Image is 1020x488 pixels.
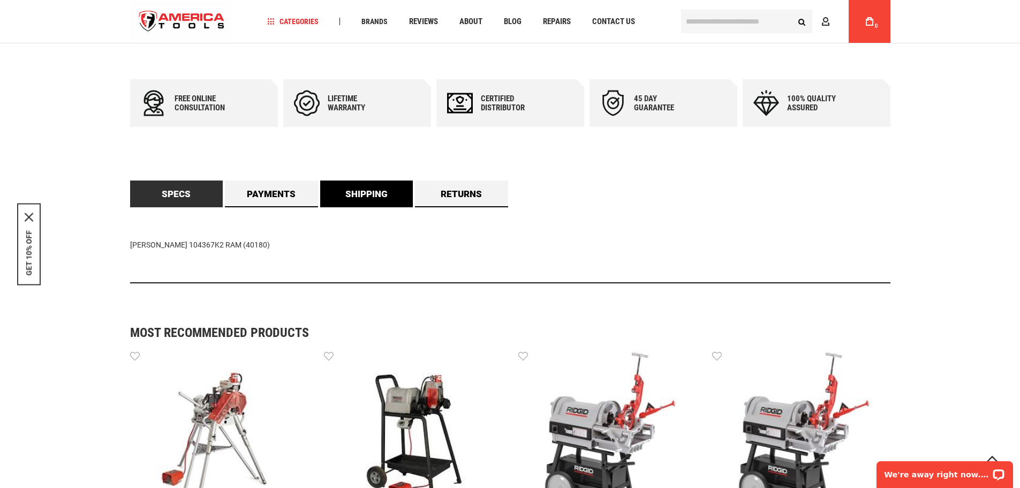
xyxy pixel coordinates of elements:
[634,94,698,112] div: 45 day Guarantee
[787,94,851,112] div: 100% quality assured
[357,14,392,29] a: Brands
[792,11,812,32] button: Search
[361,18,388,25] span: Brands
[415,181,508,207] a: Returns
[130,326,853,339] strong: Most Recommended Products
[130,207,890,283] div: [PERSON_NAME] 104367K2 RAM (40180)
[538,14,576,29] a: Repairs
[499,14,526,29] a: Blog
[130,181,223,207] a: Specs
[504,18,522,26] span: Blog
[25,213,33,221] button: Close
[225,181,318,207] a: Payments
[262,14,323,29] a: Categories
[870,454,1020,488] iframe: LiveChat chat widget
[404,14,443,29] a: Reviews
[175,94,239,112] div: Free online consultation
[543,18,571,26] span: Repairs
[25,230,33,275] button: GET 10% OFF
[130,2,234,42] img: America Tools
[875,23,878,29] span: 0
[592,18,635,26] span: Contact Us
[459,18,482,26] span: About
[320,181,413,207] a: Shipping
[25,213,33,221] svg: close icon
[481,94,545,112] div: Certified Distributor
[455,14,487,29] a: About
[267,18,319,25] span: Categories
[587,14,640,29] a: Contact Us
[409,18,438,26] span: Reviews
[328,94,392,112] div: Lifetime warranty
[130,2,234,42] a: store logo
